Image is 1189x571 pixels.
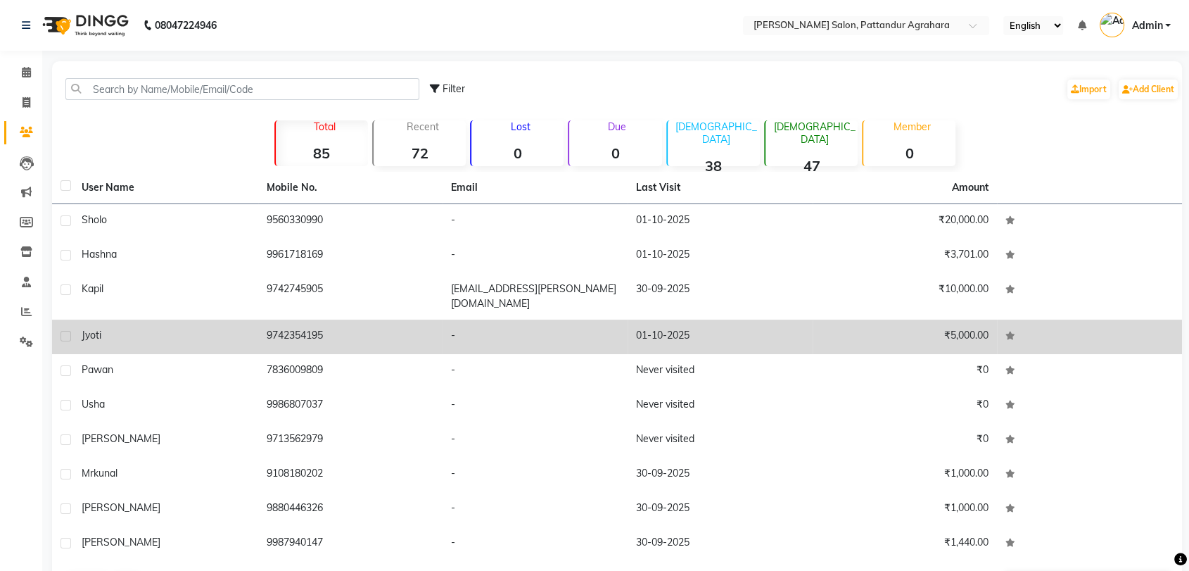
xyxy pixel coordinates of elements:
p: Lost [477,120,564,133]
td: ₹3,701.00 [813,239,998,273]
strong: 47 [765,157,858,175]
td: ₹1,000.00 [813,492,998,527]
p: Due [572,120,661,133]
strong: 85 [276,144,368,162]
td: 9713562979 [258,423,443,458]
strong: 72 [374,144,466,162]
a: Add Client [1119,80,1178,99]
td: - [443,458,628,492]
td: - [443,204,628,239]
th: Email [443,172,628,204]
td: 9961718169 [258,239,443,273]
p: Recent [379,120,466,133]
th: Amount [943,172,997,203]
td: 9742745905 [258,273,443,320]
b: 08047224946 [155,6,217,45]
td: 9986807037 [258,389,443,423]
strong: 0 [471,144,564,162]
strong: 0 [569,144,661,162]
td: - [443,492,628,527]
td: - [443,527,628,561]
td: 30-09-2025 [628,458,813,492]
td: 01-10-2025 [628,204,813,239]
img: Admin [1100,13,1124,37]
td: - [443,320,628,354]
td: Never visited [628,423,813,458]
td: - [443,389,628,423]
span: mr [82,467,94,479]
span: [PERSON_NAME] [82,501,160,514]
th: Last Visit [628,172,813,204]
p: [DEMOGRAPHIC_DATA] [771,120,858,146]
p: Member [869,120,955,133]
td: ₹0 [813,389,998,423]
td: Never visited [628,389,813,423]
span: Sholo [82,213,107,226]
td: 30-09-2025 [628,273,813,320]
td: 7836009809 [258,354,443,389]
td: ₹0 [813,423,998,458]
span: Hashna [82,248,117,261]
td: ₹0 [813,354,998,389]
span: Pawan [82,363,113,376]
span: Jyoti [82,329,101,341]
input: Search by Name/Mobile/Email/Code [65,78,419,100]
p: Total [281,120,368,133]
td: 01-10-2025 [628,239,813,273]
td: - [443,423,628,458]
td: 9987940147 [258,527,443,561]
td: 9108180202 [258,458,443,492]
span: [PERSON_NAME] [82,536,160,548]
th: User Name [73,172,258,204]
span: [PERSON_NAME] [82,432,160,445]
span: Usha [82,398,105,410]
td: 9560330990 [258,204,443,239]
span: Filter [443,82,465,95]
td: ₹10,000.00 [813,273,998,320]
td: 30-09-2025 [628,527,813,561]
td: ₹5,000.00 [813,320,998,354]
td: - [443,239,628,273]
strong: 0 [863,144,955,162]
img: logo [36,6,132,45]
td: ₹1,440.00 [813,527,998,561]
td: Never visited [628,354,813,389]
td: 9880446326 [258,492,443,527]
a: Import [1067,80,1110,99]
td: ₹20,000.00 [813,204,998,239]
th: Mobile No. [258,172,443,204]
span: Admin [1131,18,1162,33]
span: Kapil [82,282,103,295]
td: 01-10-2025 [628,320,813,354]
td: - [443,354,628,389]
strong: 38 [668,157,760,175]
td: 30-09-2025 [628,492,813,527]
td: [EMAIL_ADDRESS][PERSON_NAME][DOMAIN_NAME] [443,273,628,320]
span: kunal [94,467,117,479]
td: 9742354195 [258,320,443,354]
p: [DEMOGRAPHIC_DATA] [673,120,760,146]
td: ₹1,000.00 [813,458,998,492]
